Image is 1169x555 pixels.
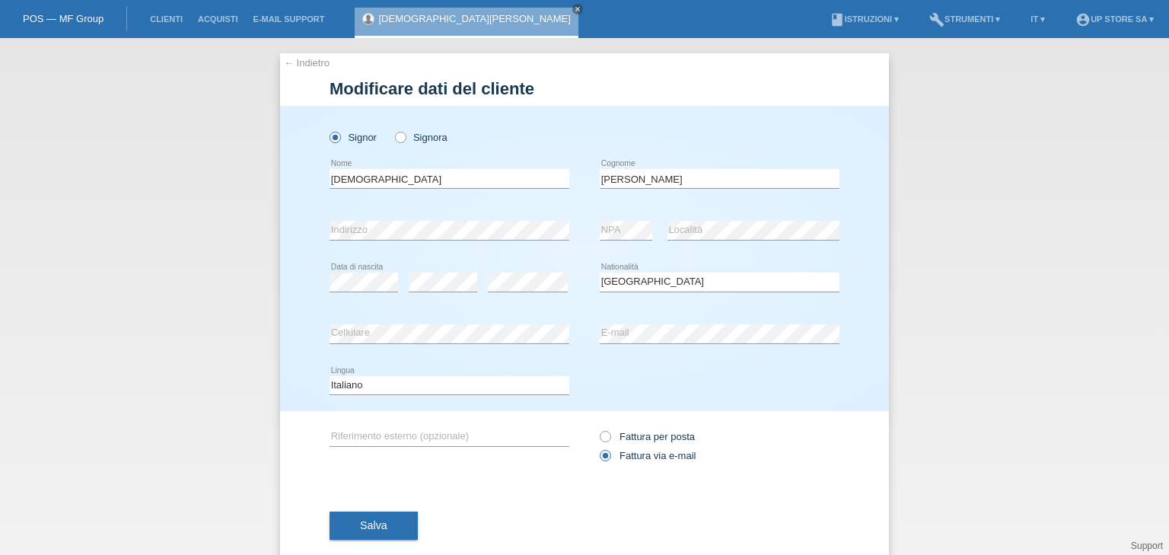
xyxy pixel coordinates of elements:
[284,57,330,69] a: ← Indietro
[360,519,387,531] span: Salva
[922,14,1008,24] a: buildStrumenti ▾
[574,5,581,13] i: close
[1131,541,1163,551] a: Support
[142,14,190,24] a: Clienti
[330,512,418,541] button: Salva
[600,450,696,461] label: Fattura via e-mail
[929,12,944,27] i: build
[395,132,405,142] input: Signora
[822,14,906,24] a: bookIstruzioni ▾
[1023,14,1053,24] a: IT ▾
[1075,12,1091,27] i: account_circle
[600,431,610,450] input: Fattura per posta
[330,132,377,143] label: Signor
[572,4,583,14] a: close
[23,13,104,24] a: POS — MF Group
[600,431,695,442] label: Fattura per posta
[246,14,333,24] a: E-mail Support
[1068,14,1161,24] a: account_circleUp Store SA ▾
[330,132,339,142] input: Signor
[600,450,610,469] input: Fattura via e-mail
[830,12,845,27] i: book
[378,13,570,24] a: [DEMOGRAPHIC_DATA][PERSON_NAME]
[190,14,246,24] a: Acquisti
[395,132,448,143] label: Signora
[330,79,839,98] h1: Modificare dati del cliente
